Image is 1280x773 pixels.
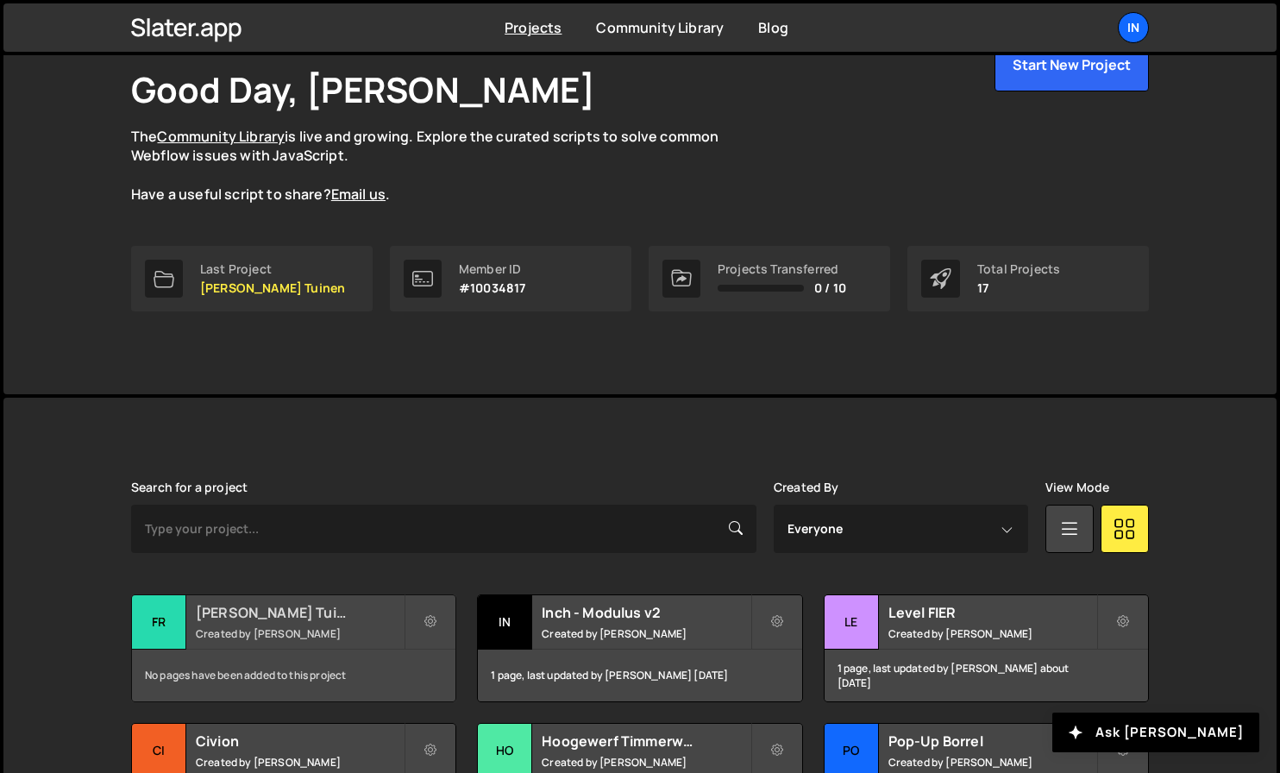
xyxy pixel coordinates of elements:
[542,603,750,622] h2: Inch - Modulus v2
[1052,713,1259,752] button: Ask [PERSON_NAME]
[200,281,345,295] p: [PERSON_NAME] Tuinen
[825,595,879,650] div: Le
[196,603,404,622] h2: [PERSON_NAME] Tuinen
[824,594,1149,702] a: Le Level FIER Created by [PERSON_NAME] 1 page, last updated by [PERSON_NAME] about [DATE]
[132,595,186,650] div: Fr
[196,755,404,770] small: Created by [PERSON_NAME]
[995,38,1149,91] button: Start New Project
[478,650,801,701] div: 1 page, last updated by [PERSON_NAME] [DATE]
[1045,481,1109,494] label: View Mode
[542,732,750,751] h2: Hoogewerf Timmerwerken
[814,281,846,295] span: 0 / 10
[758,18,788,37] a: Blog
[505,18,562,37] a: Projects
[131,594,456,702] a: Fr [PERSON_NAME] Tuinen Created by [PERSON_NAME] No pages have been added to this project
[132,650,455,701] div: No pages have been added to this project
[596,18,724,37] a: Community Library
[977,281,1060,295] p: 17
[157,127,285,146] a: Community Library
[200,262,345,276] div: Last Project
[977,262,1060,276] div: Total Projects
[888,755,1096,770] small: Created by [PERSON_NAME]
[477,594,802,702] a: In Inch - Modulus v2 Created by [PERSON_NAME] 1 page, last updated by [PERSON_NAME] [DATE]
[1118,12,1149,43] a: In
[131,66,595,113] h1: Good Day, [PERSON_NAME]
[888,603,1096,622] h2: Level FIER
[131,127,752,204] p: The is live and growing. Explore the curated scripts to solve common Webflow issues with JavaScri...
[774,481,839,494] label: Created By
[459,262,525,276] div: Member ID
[459,281,525,295] p: #10034817
[196,626,404,641] small: Created by [PERSON_NAME]
[196,732,404,751] h2: Civion
[888,626,1096,641] small: Created by [PERSON_NAME]
[478,595,532,650] div: In
[331,185,386,204] a: Email us
[888,732,1096,751] h2: Pop-Up Borrel
[825,650,1148,701] div: 1 page, last updated by [PERSON_NAME] about [DATE]
[542,626,750,641] small: Created by [PERSON_NAME]
[718,262,846,276] div: Projects Transferred
[131,246,373,311] a: Last Project [PERSON_NAME] Tuinen
[131,481,248,494] label: Search for a project
[542,755,750,770] small: Created by [PERSON_NAME]
[131,505,756,553] input: Type your project...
